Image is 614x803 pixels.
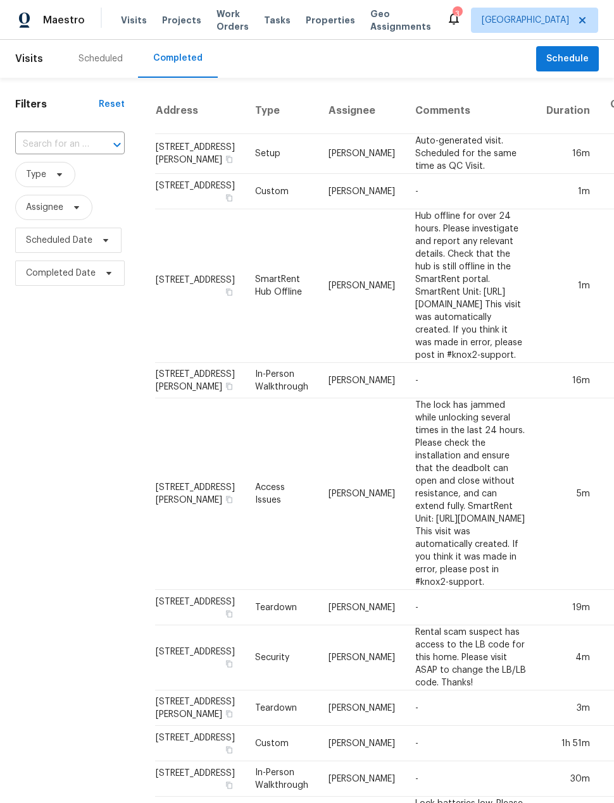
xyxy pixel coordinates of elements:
[245,625,318,690] td: Security
[245,690,318,726] td: Teardown
[155,209,245,363] td: [STREET_ADDRESS]
[245,209,318,363] td: SmartRent Hub Offline
[536,46,599,72] button: Schedule
[318,625,405,690] td: [PERSON_NAME]
[155,761,245,797] td: [STREET_ADDRESS]
[108,136,126,154] button: Open
[405,174,536,209] td: -
[370,8,431,33] span: Geo Assignments
[405,590,536,625] td: -
[155,88,245,134] th: Address
[15,45,43,73] span: Visits
[15,98,99,111] h1: Filters
[43,14,85,27] span: Maestro
[223,381,235,392] button: Copy Address
[26,201,63,214] span: Assignee
[245,88,318,134] th: Type
[536,134,600,174] td: 16m
[405,209,536,363] td: Hub offline for over 24 hours. Please investigate and report any relevant details. Check that the...
[405,690,536,726] td: -
[405,726,536,761] td: -
[245,590,318,625] td: Teardown
[536,590,600,625] td: 19m
[223,744,235,756] button: Copy Address
[405,88,536,134] th: Comments
[536,398,600,590] td: 5m
[245,761,318,797] td: In-Person Walkthrough
[245,398,318,590] td: Access Issues
[223,608,235,620] button: Copy Address
[318,590,405,625] td: [PERSON_NAME]
[155,134,245,174] td: [STREET_ADDRESS][PERSON_NAME]
[482,14,569,27] span: [GEOGRAPHIC_DATA]
[155,174,245,209] td: [STREET_ADDRESS]
[223,154,235,165] button: Copy Address
[318,363,405,398] td: [PERSON_NAME]
[306,14,355,27] span: Properties
[155,625,245,690] td: [STREET_ADDRESS]
[223,658,235,670] button: Copy Address
[318,726,405,761] td: [PERSON_NAME]
[121,14,147,27] span: Visits
[155,690,245,726] td: [STREET_ADDRESS][PERSON_NAME]
[536,174,600,209] td: 1m
[318,761,405,797] td: [PERSON_NAME]
[223,494,235,505] button: Copy Address
[223,708,235,720] button: Copy Address
[536,625,600,690] td: 4m
[546,51,589,67] span: Schedule
[26,267,96,279] span: Completed Date
[223,192,235,204] button: Copy Address
[155,726,245,761] td: [STREET_ADDRESS]
[405,761,536,797] td: -
[78,52,123,65] div: Scheduled
[26,168,46,181] span: Type
[26,234,92,247] span: Scheduled Date
[318,174,405,209] td: [PERSON_NAME]
[405,363,536,398] td: -
[153,52,203,64] div: Completed
[216,8,249,33] span: Work Orders
[223,780,235,791] button: Copy Address
[155,363,245,398] td: [STREET_ADDRESS][PERSON_NAME]
[245,363,318,398] td: In-Person Walkthrough
[405,398,536,590] td: The lock has jammed while unlocking several times in the last 24 hours. Please check the installa...
[536,761,600,797] td: 30m
[536,209,600,363] td: 1m
[155,590,245,625] td: [STREET_ADDRESS]
[264,16,291,25] span: Tasks
[318,134,405,174] td: [PERSON_NAME]
[15,135,89,154] input: Search for an address...
[405,625,536,690] td: Rental scam suspect has access to the LB code for this home. Please visit ASAP to change the LB/L...
[245,134,318,174] td: Setup
[318,398,405,590] td: [PERSON_NAME]
[536,88,600,134] th: Duration
[318,88,405,134] th: Assignee
[318,690,405,726] td: [PERSON_NAME]
[536,726,600,761] td: 1h 51m
[155,398,245,590] td: [STREET_ADDRESS][PERSON_NAME]
[223,286,235,298] button: Copy Address
[405,134,536,174] td: Auto-generated visit. Scheduled for the same time as QC Visit.
[536,690,600,726] td: 3m
[162,14,201,27] span: Projects
[99,98,125,111] div: Reset
[318,209,405,363] td: [PERSON_NAME]
[453,8,461,20] div: 3
[245,726,318,761] td: Custom
[536,363,600,398] td: 16m
[245,174,318,209] td: Custom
